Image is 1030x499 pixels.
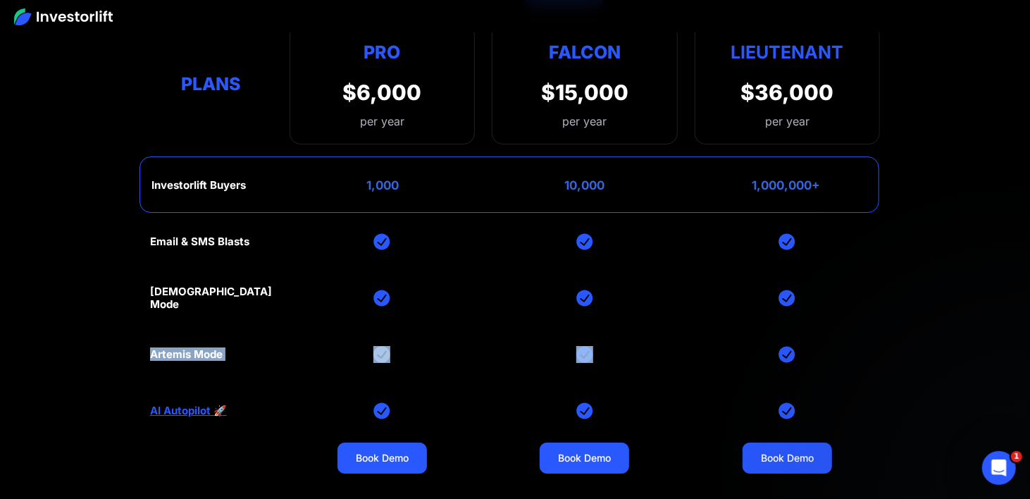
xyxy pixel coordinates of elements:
a: Book Demo [743,443,832,474]
div: Artemis Mode [150,348,223,361]
div: Investorlift Buyers [151,179,246,192]
div: Falcon [549,38,621,66]
div: per year [562,113,607,130]
strong: Lieutenant [731,42,843,63]
div: $6,000 [342,80,421,105]
a: Book Demo [337,443,427,474]
span: 1 [1011,451,1022,462]
div: 1,000,000+ [752,178,821,192]
div: $15,000 [541,80,628,105]
div: $36,000 [740,80,833,105]
div: per year [342,113,421,130]
div: 10,000 [564,178,604,192]
div: [DEMOGRAPHIC_DATA] Mode [150,285,273,311]
iframe: Intercom live chat [982,451,1016,485]
div: 1,000 [366,178,399,192]
div: Pro [342,38,421,66]
div: Email & SMS Blasts [150,235,249,248]
div: Plans [150,70,273,98]
div: per year [765,113,809,130]
a: Book Demo [540,443,629,474]
a: AI Autopilot 🚀 [150,405,227,417]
